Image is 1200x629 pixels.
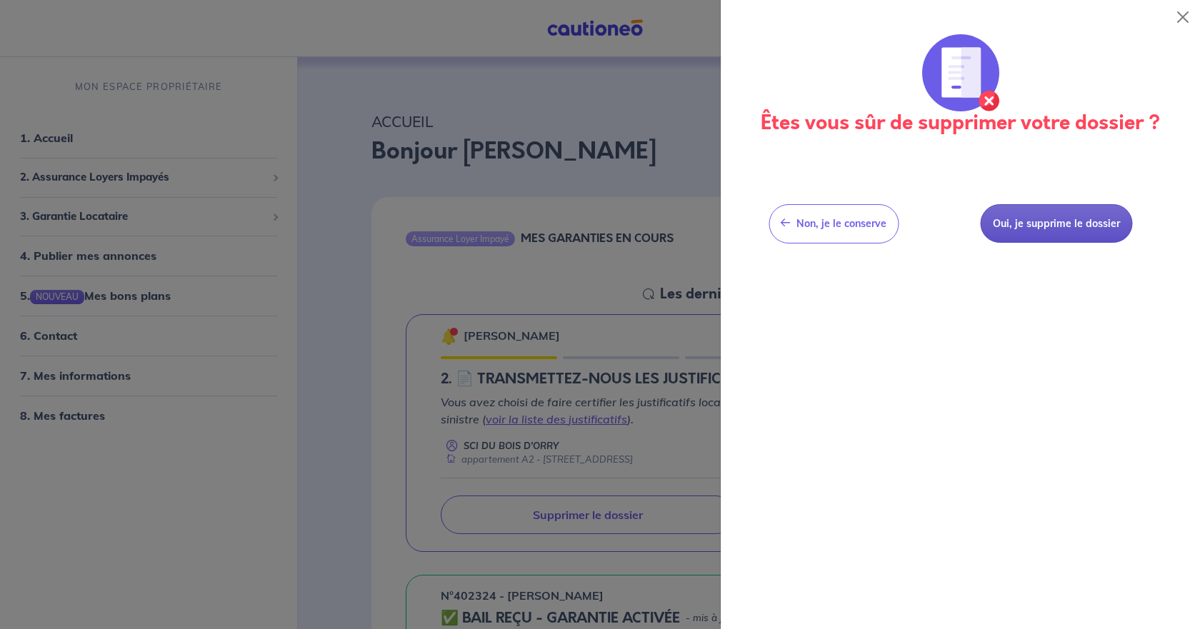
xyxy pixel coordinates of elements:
[980,204,1132,243] button: Oui, je supprime le dossier
[796,217,886,230] span: Non, je le conserve
[1171,6,1194,29] button: Close
[738,111,1183,136] h3: Êtes vous sûr de supprimer votre dossier ?
[769,204,899,243] button: Non, je le conserve
[922,34,999,111] img: illu_annulation_contrat.svg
